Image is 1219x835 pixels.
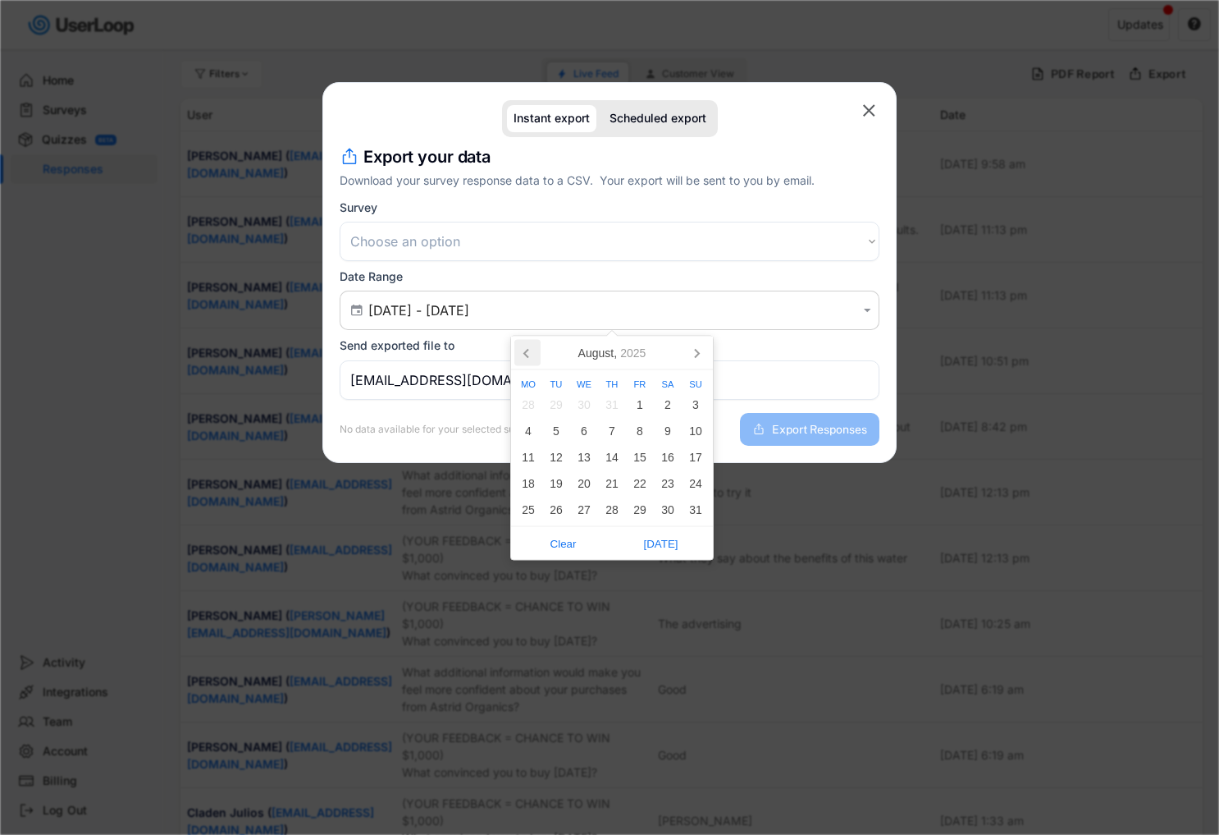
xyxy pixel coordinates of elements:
div: 30 [570,392,598,418]
div: 25 [514,497,542,523]
div: 20 [570,470,598,497]
div: Fr [626,380,654,389]
div: 18 [514,470,542,497]
div: Mo [514,380,542,389]
div: 21 [598,470,626,497]
div: 6 [570,418,598,444]
div: 29 [626,497,654,523]
div: Download your survey response data to a CSV. Your export will be sent to you by email. [340,172,879,189]
span: Export Responses [772,424,867,435]
button:  [860,304,874,318]
button: Export Responses [740,413,879,446]
div: 5 [542,418,570,444]
div: 28 [514,392,542,418]
div: 2 [654,392,682,418]
div: 29 [542,392,570,418]
div: 7 [598,418,626,444]
div: 23 [654,470,682,497]
div: 17 [682,444,710,470]
div: 12 [542,444,570,470]
div: Su [682,380,710,389]
button: Clear [514,530,612,557]
text:  [351,303,363,318]
span: Clear [519,531,607,556]
div: 10 [682,418,710,444]
div: 31 [682,497,710,523]
div: No data available for your selected survey and time period [340,424,610,434]
div: 26 [542,497,570,523]
div: Sa [654,380,682,389]
div: 15 [626,444,654,470]
i: 2025 [620,347,646,359]
h4: Export your data [363,145,491,168]
div: 27 [570,497,598,523]
div: 31 [598,392,626,418]
div: Th [598,380,626,389]
div: 4 [514,418,542,444]
div: 1 [626,392,654,418]
div: 14 [598,444,626,470]
div: 30 [654,497,682,523]
div: We [570,380,598,389]
div: Tu [542,380,570,389]
input: Air Date/Time Picker [368,302,856,319]
button:  [859,100,879,121]
div: Scheduled export [609,112,706,126]
div: Date Range [340,269,403,284]
div: Instant export [514,112,590,126]
div: Survey [340,200,377,215]
div: 16 [654,444,682,470]
div: August, [572,340,653,366]
div: 3 [682,392,710,418]
button:  [349,303,364,318]
div: 13 [570,444,598,470]
div: Send exported file to [340,338,454,353]
div: 24 [682,470,710,497]
div: 22 [626,470,654,497]
div: 11 [514,444,542,470]
div: 8 [626,418,654,444]
button: [DATE] [612,530,710,557]
text:  [864,303,871,317]
div: 28 [598,497,626,523]
div: 19 [542,470,570,497]
div: 9 [654,418,682,444]
text:  [863,100,875,121]
span: [DATE] [617,531,705,556]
